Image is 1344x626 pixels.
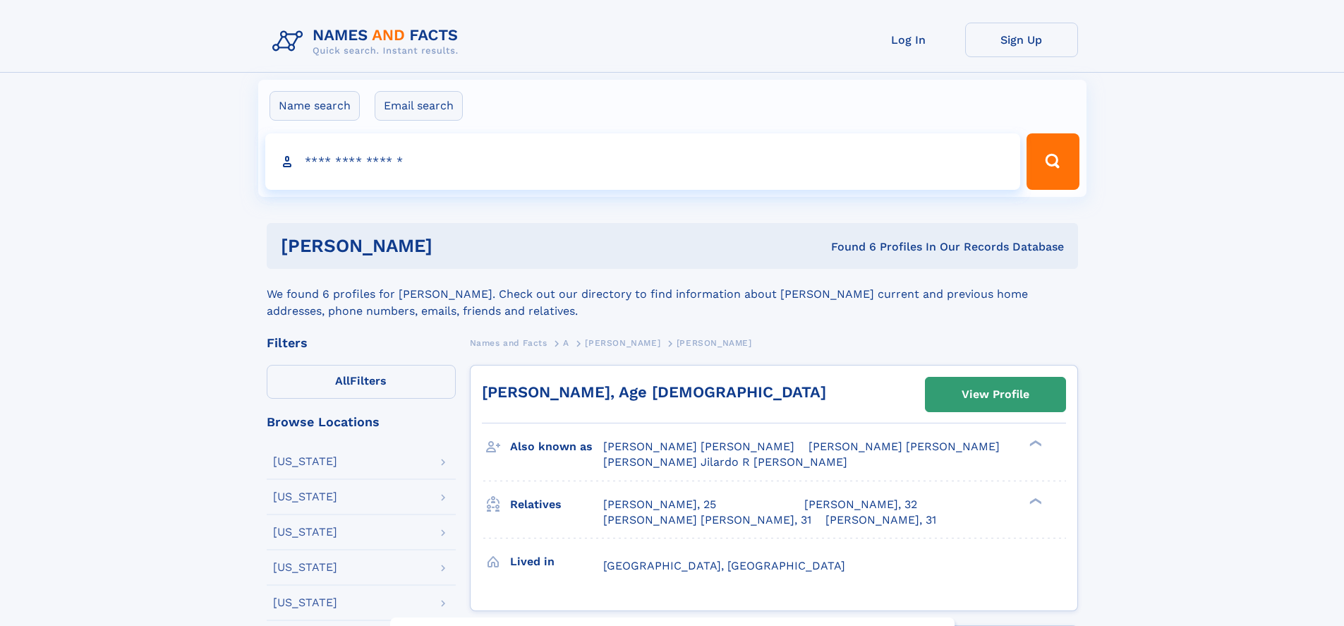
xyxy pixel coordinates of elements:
div: We found 6 profiles for [PERSON_NAME]. Check out our directory to find information about [PERSON_... [267,269,1078,320]
span: [PERSON_NAME] Jilardo R [PERSON_NAME] [603,455,847,469]
input: search input [265,133,1021,190]
label: Filters [267,365,456,399]
div: [US_STATE] [273,597,337,608]
img: Logo Names and Facts [267,23,470,61]
a: [PERSON_NAME], 31 [825,512,936,528]
a: [PERSON_NAME] [585,334,660,351]
a: View Profile [926,378,1065,411]
span: [PERSON_NAME] [PERSON_NAME] [603,440,794,453]
label: Name search [270,91,360,121]
h3: Relatives [510,493,603,517]
div: ❯ [1026,496,1043,505]
label: Email search [375,91,463,121]
a: Sign Up [965,23,1078,57]
div: Found 6 Profiles In Our Records Database [631,239,1064,255]
a: Names and Facts [470,334,547,351]
div: [US_STATE] [273,491,337,502]
h1: [PERSON_NAME] [281,237,632,255]
span: [PERSON_NAME] [585,338,660,348]
a: [PERSON_NAME] [PERSON_NAME], 31 [603,512,811,528]
span: [PERSON_NAME] [677,338,752,348]
span: A [563,338,569,348]
div: ❯ [1026,439,1043,448]
div: Filters [267,337,456,349]
div: View Profile [962,378,1029,411]
div: [US_STATE] [273,526,337,538]
a: [PERSON_NAME], 25 [603,497,716,512]
div: Browse Locations [267,416,456,428]
h3: Lived in [510,550,603,574]
span: [GEOGRAPHIC_DATA], [GEOGRAPHIC_DATA] [603,559,845,572]
a: [PERSON_NAME], 32 [804,497,917,512]
span: [PERSON_NAME] [PERSON_NAME] [809,440,1000,453]
div: [US_STATE] [273,562,337,573]
a: [PERSON_NAME], Age [DEMOGRAPHIC_DATA] [482,383,826,401]
span: All [335,374,350,387]
h3: Also known as [510,435,603,459]
div: [US_STATE] [273,456,337,467]
a: Log In [852,23,965,57]
a: A [563,334,569,351]
button: Search Button [1027,133,1079,190]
